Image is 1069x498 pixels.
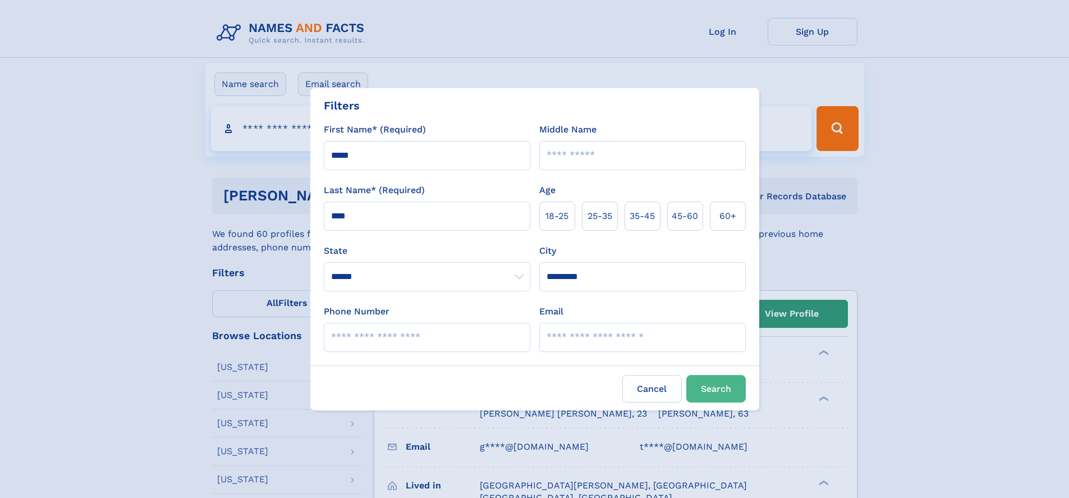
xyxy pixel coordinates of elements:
span: 25‑35 [588,209,612,223]
label: Email [539,305,563,318]
label: Middle Name [539,123,597,136]
div: Filters [324,97,360,114]
span: 35‑45 [630,209,655,223]
label: State [324,244,530,258]
label: City [539,244,556,258]
span: 60+ [719,209,736,223]
label: Last Name* (Required) [324,184,425,197]
span: 45‑60 [672,209,698,223]
label: First Name* (Required) [324,123,426,136]
button: Search [686,375,746,403]
label: Age [539,184,556,197]
label: Cancel [622,375,682,403]
label: Phone Number [324,305,389,318]
span: 18‑25 [545,209,568,223]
